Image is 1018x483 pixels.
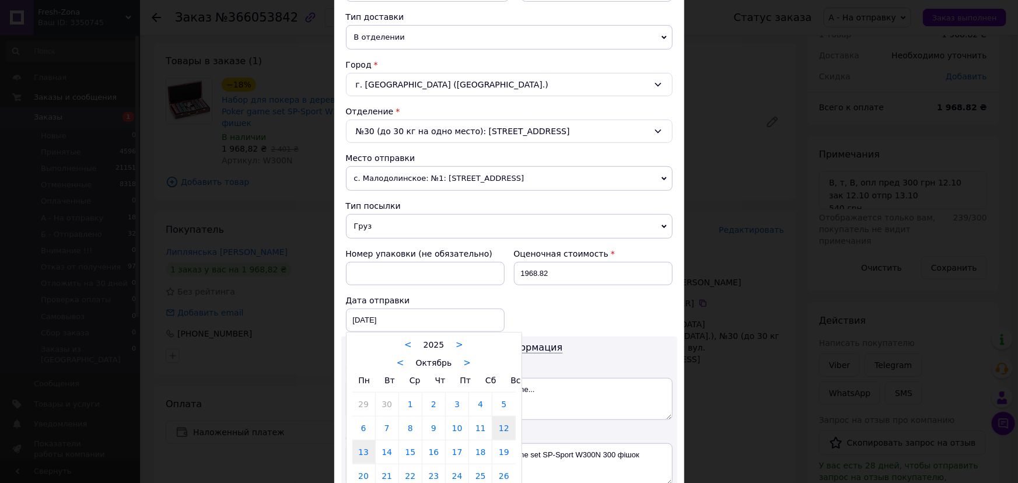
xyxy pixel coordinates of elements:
a: > [456,339,463,350]
a: 1 [399,393,422,416]
span: Пт [460,376,471,385]
span: 2025 [424,340,445,349]
a: < [404,339,412,350]
span: Чт [435,376,446,385]
a: 11 [469,416,492,440]
span: Октябрь [416,358,452,367]
span: Вс [511,376,521,385]
a: 5 [492,393,515,416]
a: 7 [376,416,398,440]
a: 16 [422,440,445,464]
a: 4 [469,393,492,416]
a: 14 [376,440,398,464]
span: Вт [384,376,395,385]
a: 9 [422,416,445,440]
a: 12 [492,416,515,440]
a: 6 [352,416,375,440]
a: 17 [446,440,468,464]
a: 8 [399,416,422,440]
a: 2 [422,393,445,416]
a: > [463,358,471,368]
a: 15 [399,440,422,464]
a: 30 [376,393,398,416]
a: < [397,358,404,368]
span: Ср [410,376,421,385]
span: Пн [359,376,370,385]
a: 13 [352,440,375,464]
span: Сб [485,376,496,385]
a: 18 [469,440,492,464]
a: 3 [446,393,468,416]
a: 19 [492,440,515,464]
a: 29 [352,393,375,416]
a: 10 [446,416,468,440]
